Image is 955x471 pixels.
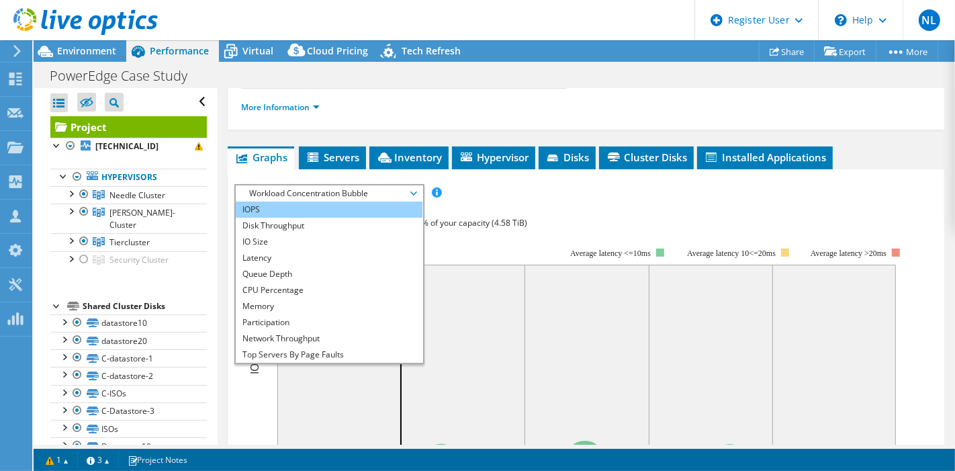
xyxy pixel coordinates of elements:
[687,249,776,258] tspan: Average latency 10<=20ms
[50,233,207,251] a: Tiercluster
[247,351,262,374] text: IOPS
[236,250,422,266] li: Latency
[50,402,207,420] a: C-Datastore-3
[876,41,938,62] a: More
[307,44,368,57] span: Cloud Pricing
[50,385,207,402] a: C-ISOs
[241,101,320,113] a: More Information
[83,298,207,314] div: Shared Cluster Disks
[402,44,461,57] span: Tech Refresh
[236,202,422,218] li: IOPS
[811,249,886,258] text: Average latency >20ms
[50,332,207,349] a: datastore20
[376,151,442,164] span: Inventory
[77,452,119,468] a: 3
[835,14,847,26] svg: \n
[545,151,589,164] span: Disks
[759,41,815,62] a: Share
[50,138,207,155] a: [TECHNICAL_ID]
[44,69,208,83] h1: PowerEdge Case Study
[236,266,422,282] li: Queue Depth
[50,204,207,233] a: Taylor-Cluster
[109,237,150,248] span: Tiercluster
[606,151,687,164] span: Cluster Disks
[109,254,169,265] span: Security Cluster
[814,41,876,62] a: Export
[109,207,175,230] span: [PERSON_NAME]-Cluster
[95,140,158,152] b: [TECHNICAL_ID]
[50,314,207,332] a: datastore10
[236,282,422,298] li: CPU Percentage
[242,44,273,57] span: Virtual
[306,151,359,164] span: Servers
[236,218,422,234] li: Disk Throughput
[242,185,415,202] span: Workload Concentration Bubble
[36,452,78,468] a: 1
[236,298,422,314] li: Memory
[459,151,529,164] span: Hypervisor
[50,251,207,269] a: Security Cluster
[329,217,527,228] span: NaN% of IOPS falls on 20% of your capacity (4.58 TiB)
[150,44,209,57] span: Performance
[50,437,207,455] a: Datastore-10
[919,9,940,31] span: NL
[50,186,207,204] a: Needle Cluster
[50,420,207,437] a: ISOs
[236,331,422,347] li: Network Throughput
[50,367,207,384] a: C-datastore-2
[50,169,207,186] a: Hypervisors
[236,347,422,363] li: Top Servers By Page Faults
[704,151,826,164] span: Installed Applications
[234,151,287,164] span: Graphs
[236,234,422,250] li: IO Size
[118,452,197,468] a: Project Notes
[57,44,116,57] span: Environment
[50,116,207,138] a: Project
[109,189,165,201] span: Needle Cluster
[236,314,422,331] li: Participation
[50,349,207,367] a: C-datastore-1
[570,249,651,258] tspan: Average latency <=10ms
